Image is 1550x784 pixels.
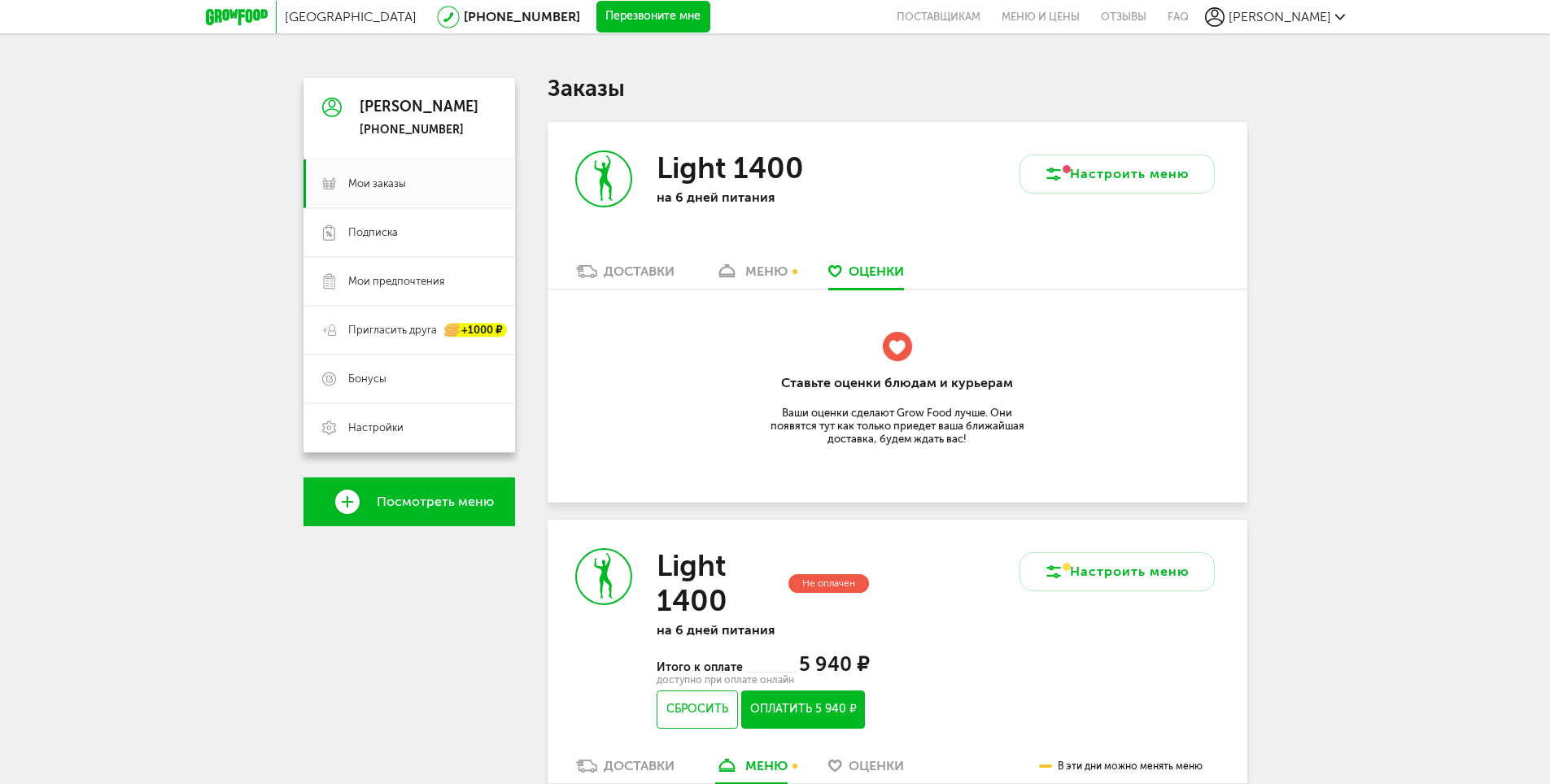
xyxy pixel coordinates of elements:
a: Доставки [568,263,683,289]
a: меню [707,757,796,783]
button: Сбросить [657,690,737,729]
span: [PERSON_NAME] [1229,9,1331,24]
span: Посмотреть меню [377,494,494,509]
button: Настроить меню [1020,552,1215,591]
h1: Заказы [548,78,1247,99]
a: Доставки [568,757,683,783]
button: Перезвоните мне [596,1,710,33]
h3: Light 1400 [657,150,804,185]
p: на 6 дней питания [657,189,868,205]
span: Итого к оплате [657,660,744,674]
a: Подписка [303,208,515,257]
div: доступно при оплате онлайн [657,676,868,684]
div: Доставки [604,758,675,773]
button: Настроить меню [1020,155,1215,194]
h2: Ставьте оценки блюдам и курьерам [735,375,1060,390]
a: Мои предпочтения [303,257,515,306]
div: [PHONE_NUMBER] [360,123,478,137]
span: Пригласить друга [348,323,437,338]
h3: Light 1400 [657,548,784,618]
a: меню [707,263,796,289]
a: Мои заказы [303,159,515,208]
a: Настройки [303,403,515,452]
a: Посмотреть меню [303,477,515,526]
a: Пригласить друга +1000 ₽ [303,306,515,355]
span: Настройки [348,420,404,435]
span: 5 940 ₽ [799,652,869,676]
a: Оценки [820,757,912,783]
a: Оценки [820,263,912,289]
a: [PHONE_NUMBER] [464,9,580,24]
span: Мои предпочтения [348,274,444,289]
div: [PERSON_NAME] [360,99,478,115]
span: Бонусы [348,372,386,386]
div: Доставки [604,264,675,279]
span: Оценки [849,264,904,279]
img: smile-like.e3715b8.png [881,330,914,363]
span: Оценки [849,758,904,773]
div: +1000 ₽ [445,324,507,338]
div: меню [745,264,788,279]
div: Не оплачен [788,574,869,593]
span: [GEOGRAPHIC_DATA] [285,9,417,24]
p: на 6 дней питания [657,622,868,638]
button: Оплатить 5 940 ₽ [741,690,864,729]
p: Ваши оценки сделают Grow Food лучше. Они появятся тут как только приедет ваша ближайшая доставка,... [758,407,1035,446]
span: Мои заказы [348,176,406,191]
a: Бонусы [303,355,515,403]
div: В эти дни можно менять меню [1039,750,1203,783]
span: Подписка [348,225,398,240]
div: меню [745,758,788,773]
